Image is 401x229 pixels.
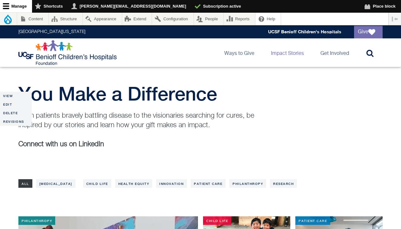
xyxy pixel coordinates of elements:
a: Configuration [152,13,193,25]
a: Reports [224,13,255,25]
a: Content [17,13,49,25]
div: Patient Care [295,216,330,225]
button: Vertical orientation [389,13,401,25]
b: Connect with us on LinkedIn [18,141,104,148]
a: Appearance [83,13,122,25]
a: Philanthropy [229,179,266,188]
a: [MEDICAL_DATA] [36,179,76,188]
iframe: LinkedIn Embedded Content [18,149,50,163]
a: Structure [49,13,82,25]
a: Child Life [83,179,111,188]
p: From patients bravely battling disease to the visionaries searching for cures, be inspired by our... [18,111,263,130]
a: UCSF Benioff Children's Hospitals [268,29,341,35]
div: Child Life [203,216,231,225]
a: Research [270,179,297,188]
a: Get Involved [315,38,354,67]
a: Health Equity [115,179,153,188]
a: Impact Stories [266,38,309,67]
div: Philanthropy [18,216,55,225]
a: [GEOGRAPHIC_DATA][US_STATE] [18,30,85,34]
a: Ways to Give [219,38,260,67]
a: Patient Care [191,179,226,188]
span: You Make a Difference [18,82,217,105]
a: Innovation [156,179,187,188]
a: All [18,179,32,188]
a: Help [255,13,281,25]
img: Logo for UCSF Benioff Children's Hospitals Foundation [18,40,118,65]
a: Give [354,26,383,38]
a: People [194,13,224,25]
a: Extend [122,13,152,25]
